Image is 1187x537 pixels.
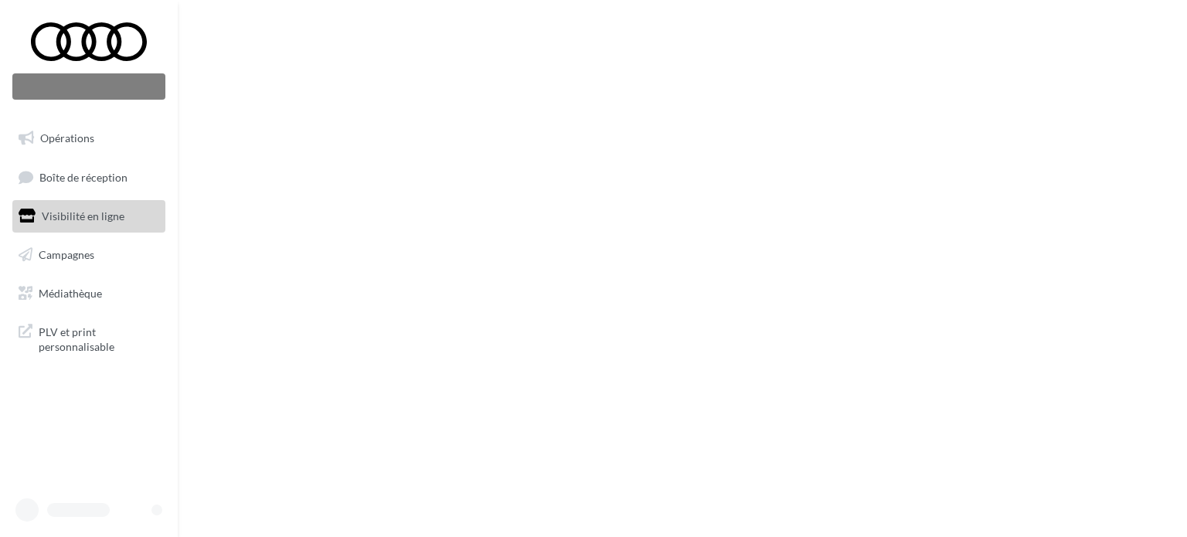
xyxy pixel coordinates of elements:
[9,239,168,271] a: Campagnes
[9,122,168,155] a: Opérations
[40,131,94,144] span: Opérations
[39,248,94,261] span: Campagnes
[39,321,159,355] span: PLV et print personnalisable
[9,161,168,194] a: Boîte de réception
[42,209,124,223] span: Visibilité en ligne
[39,286,102,299] span: Médiathèque
[9,315,168,361] a: PLV et print personnalisable
[12,73,165,100] div: Nouvelle campagne
[9,200,168,233] a: Visibilité en ligne
[39,170,128,183] span: Boîte de réception
[9,277,168,310] a: Médiathèque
